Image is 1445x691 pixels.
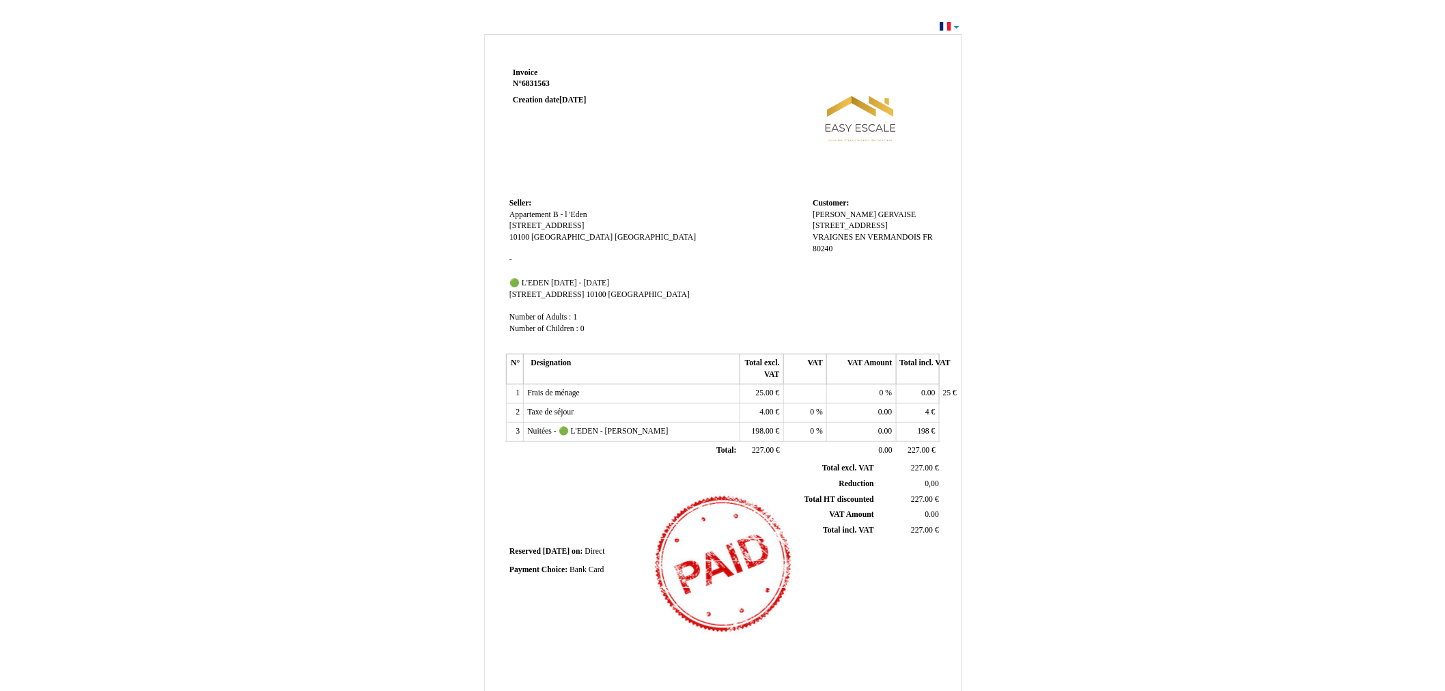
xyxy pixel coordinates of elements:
span: 0.00 [878,427,892,436]
span: Taxe de séjour [527,408,574,417]
span: FR [923,233,933,242]
span: [STREET_ADDRESS] [509,290,585,299]
span: 227.00 [911,495,933,504]
td: € [740,384,783,404]
strong: Creation date [513,96,587,104]
span: Seller: [509,199,531,208]
span: Direct [585,547,605,556]
td: € [896,441,939,460]
td: % [827,384,896,404]
td: € [877,461,942,476]
span: Reserved [509,547,541,556]
td: 1 [507,384,524,404]
span: 0 [580,324,585,333]
td: € [740,422,783,441]
span: [STREET_ADDRESS] [813,221,888,230]
span: Reduction [839,479,874,488]
td: € [896,422,939,441]
span: Payment Choice: [509,565,567,574]
span: 🟢​ L'EDEN [509,279,549,287]
span: 198.00 [752,427,774,436]
td: € [877,523,942,539]
span: 0 [811,427,815,436]
span: [DATE] - [DATE] [551,279,609,287]
span: 227.00 [911,526,933,535]
span: Total incl. VAT [823,526,874,535]
span: 4.00 [759,408,773,417]
span: 0 [811,408,815,417]
span: [PERSON_NAME] [813,210,876,219]
span: 25 [943,389,951,397]
span: [GEOGRAPHIC_DATA] [608,290,690,299]
td: € [877,492,942,507]
th: Total excl. VAT [740,354,783,384]
span: Invoice [513,68,537,77]
span: 227.00 [911,464,933,473]
span: 25.00 [756,389,774,397]
span: VAT Amount [830,510,874,519]
span: 1 [574,313,578,322]
span: 227.00 [752,446,774,455]
td: 2 [507,404,524,423]
span: VRAIGNES EN VERMANDOIS [813,233,921,242]
td: € [896,404,939,423]
span: Total: [716,446,736,455]
span: Number of Adults : [509,313,572,322]
span: 0.00 [921,389,935,397]
span: Frais de ménage [527,389,580,397]
span: Total excl. VAT [822,464,874,473]
th: VAT [783,354,826,384]
th: VAT Amount [827,354,896,384]
span: 0,00 [925,479,939,488]
span: [GEOGRAPHIC_DATA] [615,233,696,242]
td: € [740,404,783,423]
th: Total incl. VAT [896,354,939,384]
span: Number of Children : [509,324,578,333]
span: 10100 [509,233,529,242]
span: Nuitées - 🟢​ L'EDEN - [PERSON_NAME] [527,427,668,436]
img: logo [785,68,936,170]
span: Appartement B - l 'Eden [509,210,587,219]
span: 0.00 [878,408,892,417]
span: 0.00 [925,510,939,519]
td: % [783,422,826,441]
span: Customer: [813,199,849,208]
th: Designation [524,354,740,384]
span: [GEOGRAPHIC_DATA] [531,233,613,242]
strong: N° [513,79,676,89]
span: on: [572,547,583,556]
th: N° [507,354,524,384]
span: 0 [880,389,884,397]
span: 80240 [813,244,832,253]
span: 198 [918,427,930,436]
td: € [740,441,783,460]
span: 4 [925,408,929,417]
span: 10100 [587,290,606,299]
span: Bank Card [570,565,604,574]
span: - [509,255,512,264]
span: Total HT discounted [804,495,874,504]
span: GERVAISE [878,210,916,219]
span: [DATE] [543,547,570,556]
td: 3 [507,422,524,441]
span: [STREET_ADDRESS] [509,221,585,230]
span: 0.00 [879,446,893,455]
span: [DATE] [559,96,586,104]
span: 6831563 [522,79,550,88]
td: % [783,404,826,423]
span: 227.00 [908,446,929,455]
